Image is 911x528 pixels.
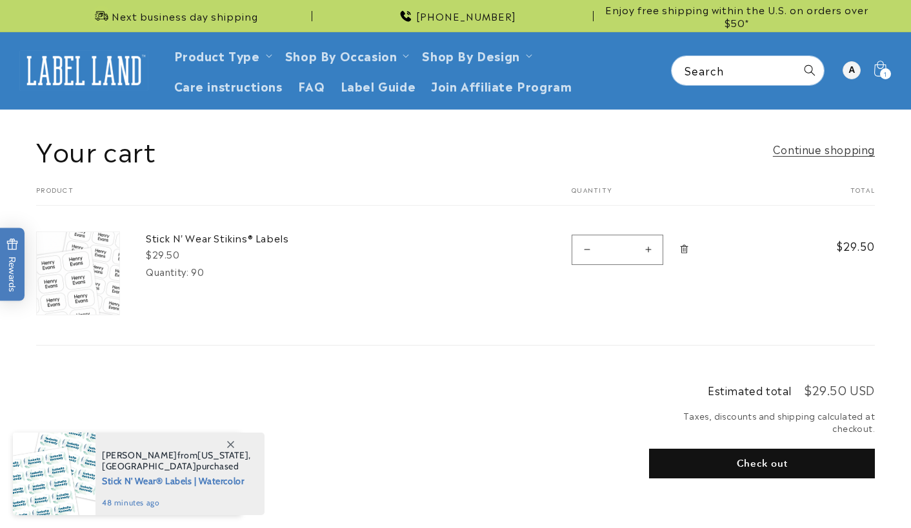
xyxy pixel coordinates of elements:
[416,10,516,23] span: [PHONE_NUMBER]
[777,186,875,206] th: Total
[298,78,325,93] span: FAQ
[174,46,260,64] a: Product Type
[166,40,277,70] summary: Product Type
[277,40,415,70] summary: Shop By Occasion
[805,384,875,395] p: $29.50 USD
[673,231,696,268] a: Remove Stick N&#39; Wear Stikins® Labels - 90
[423,70,579,101] a: Join Affiliate Program
[422,46,519,64] a: Shop By Design
[884,68,887,79] span: 1
[146,231,339,244] a: Stick N' Wear Stikins® Labels
[333,70,424,101] a: Label Guide
[146,265,188,278] dt: Quantity:
[36,133,155,166] h1: Your cart
[6,238,18,291] span: Rewards
[285,48,397,63] span: Shop By Occasion
[112,10,258,23] span: Next business day shipping
[102,460,196,472] span: [GEOGRAPHIC_DATA]
[102,450,251,472] span: from , purchased
[601,235,634,265] input: Quantity for Stick N&#39; Wear Stikins® Labels
[431,78,572,93] span: Join Affiliate Program
[708,385,792,395] h2: Estimated total
[174,78,283,93] span: Care instructions
[290,70,333,101] a: FAQ
[649,449,875,478] button: Check out
[341,78,416,93] span: Label Guide
[15,46,154,95] a: Label Land
[36,186,539,206] th: Product
[803,238,875,253] span: $29.50
[599,3,875,28] span: Enjoy free shipping within the U.S. on orders over $50*
[146,248,339,261] div: $29.50
[166,70,290,101] a: Care instructions
[191,265,204,278] dd: 90
[102,449,177,461] span: [PERSON_NAME]
[414,40,537,70] summary: Shop By Design
[649,409,875,435] small: Taxes, discounts and shipping calculated at checkout.
[539,186,777,206] th: Quantity
[773,140,875,159] a: Continue shopping
[197,449,248,461] span: [US_STATE]
[19,50,148,90] img: Label Land
[796,56,824,84] button: Search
